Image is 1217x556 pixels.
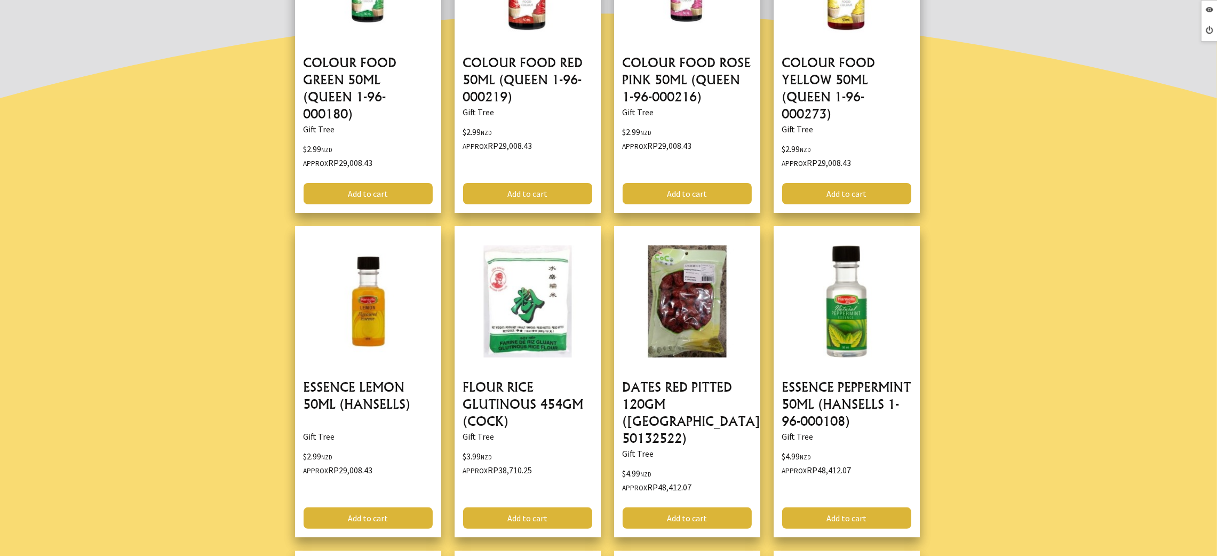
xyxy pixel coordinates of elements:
[463,507,592,529] a: Add to cart
[782,183,911,204] a: Add to cart
[304,183,433,204] a: Add to cart
[304,507,433,529] a: Add to cart
[623,507,752,529] a: Add to cart
[782,507,911,529] a: Add to cart
[463,183,592,204] a: Add to cart
[623,183,752,204] a: Add to cart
